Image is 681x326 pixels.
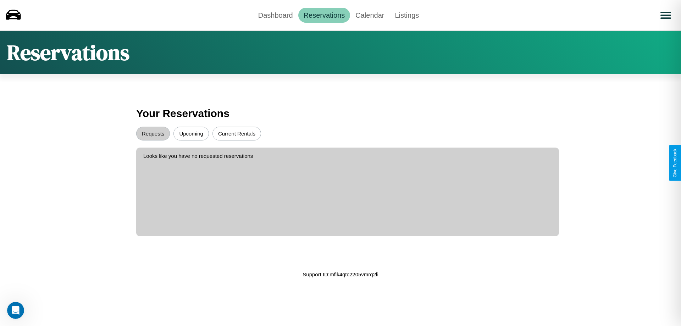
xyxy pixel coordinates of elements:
[253,8,298,23] a: Dashboard
[212,127,261,140] button: Current Rentals
[389,8,424,23] a: Listings
[136,127,170,140] button: Requests
[143,151,552,161] p: Looks like you have no requested reservations
[7,38,129,67] h1: Reservations
[136,104,545,123] h3: Your Reservations
[303,270,378,279] p: Support ID: mflk4qtc2205vmrq2li
[173,127,209,140] button: Upcoming
[298,8,350,23] a: Reservations
[350,8,389,23] a: Calendar
[7,302,24,319] iframe: Intercom live chat
[672,149,677,177] div: Give Feedback
[656,5,676,25] button: Open menu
